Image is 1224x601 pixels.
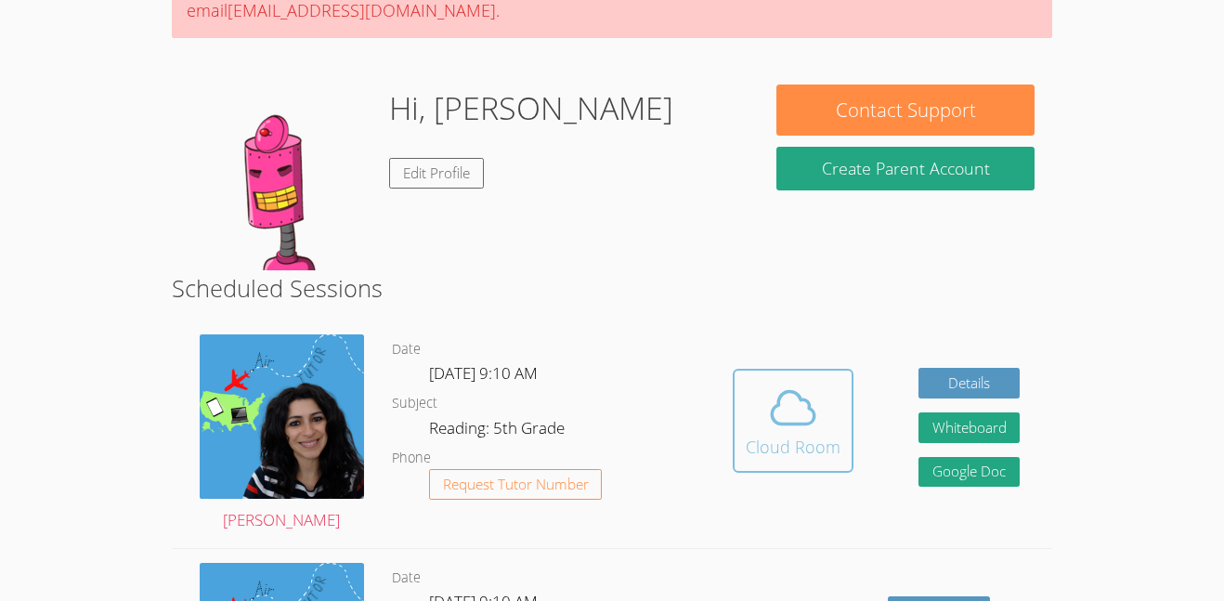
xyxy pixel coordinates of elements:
div: Cloud Room [746,434,840,460]
img: default.png [189,85,374,270]
h2: Scheduled Sessions [172,270,1053,306]
span: [DATE] 9:10 AM [429,362,538,384]
dt: Date [392,567,421,590]
span: Request Tutor Number [443,477,589,491]
dt: Date [392,338,421,361]
dt: Phone [392,447,431,470]
button: Cloud Room [733,369,853,473]
a: [PERSON_NAME] [200,334,364,534]
button: Create Parent Account [776,147,1035,190]
dd: Reading: 5th Grade [429,415,568,447]
h1: Hi, [PERSON_NAME] [389,85,673,132]
img: air%20tutor%20avatar.png [200,334,364,499]
button: Contact Support [776,85,1035,136]
a: Google Doc [918,457,1021,488]
dt: Subject [392,392,437,415]
button: Whiteboard [918,412,1021,443]
a: Edit Profile [389,158,484,189]
a: Details [918,368,1021,398]
button: Request Tutor Number [429,469,603,500]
